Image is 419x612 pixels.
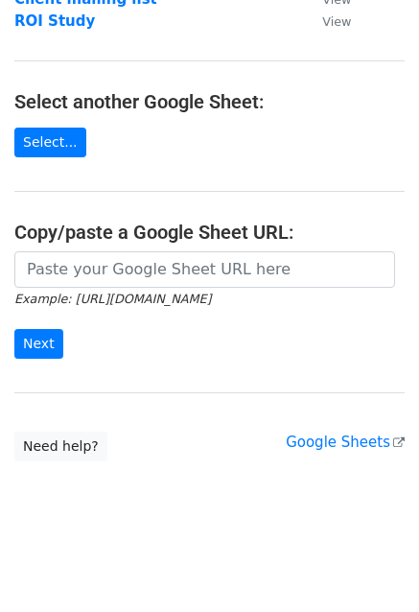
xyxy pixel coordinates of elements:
[14,90,405,113] h4: Select another Google Sheet:
[322,14,351,29] small: View
[303,12,351,30] a: View
[14,12,95,30] a: ROI Study
[14,221,405,244] h4: Copy/paste a Google Sheet URL:
[14,128,86,157] a: Select...
[14,329,63,359] input: Next
[14,432,107,461] a: Need help?
[286,434,405,451] a: Google Sheets
[323,520,419,612] iframe: Chat Widget
[14,292,211,306] small: Example: [URL][DOMAIN_NAME]
[14,251,395,288] input: Paste your Google Sheet URL here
